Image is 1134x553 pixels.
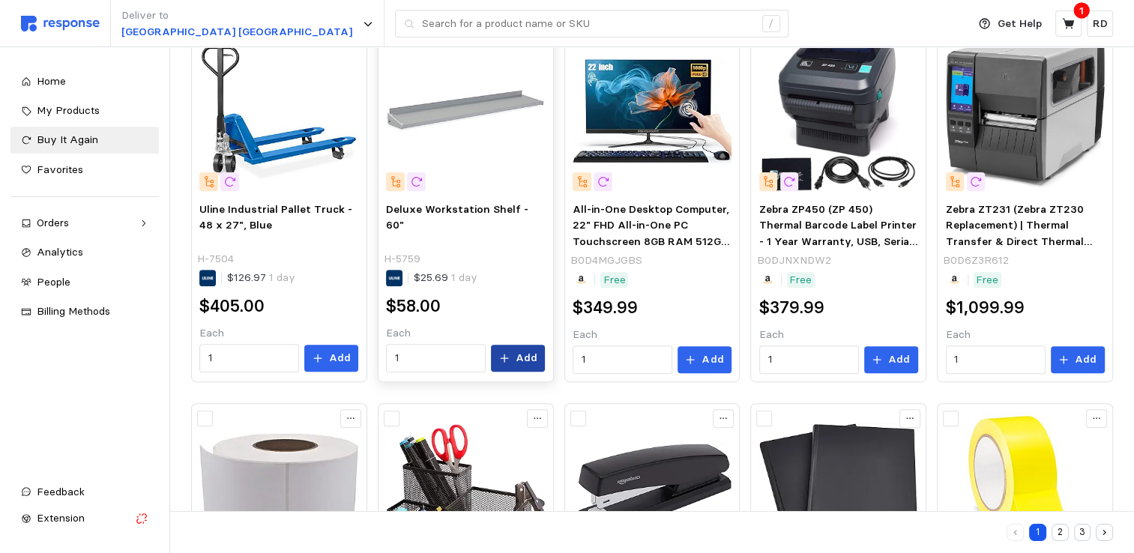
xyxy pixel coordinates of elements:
[121,24,352,40] p: [GEOGRAPHIC_DATA] [GEOGRAPHIC_DATA]
[767,346,850,373] input: Qty
[37,133,98,146] span: Buy It Again
[954,346,1037,373] input: Qty
[998,16,1042,32] p: Get Help
[1029,524,1046,541] button: 1
[1052,524,1069,541] button: 2
[422,10,754,37] input: Search for a product name or SKU
[199,325,358,342] p: Each
[762,15,780,33] div: /
[970,10,1051,38] button: Get Help
[121,7,352,24] p: Deliver to
[208,345,291,372] input: Qty
[10,68,159,95] a: Home
[37,215,133,232] div: Orders
[386,32,545,191] img: H-5759
[946,202,1103,313] span: Zebra ZT231 (Zebra ZT230 Replacement) | Thermal Transfer & Direct Thermal 203 DPI | ZT23142-T0100...
[946,32,1105,191] img: 61l+75ZOfjL._AC_SX679_.jpg
[582,346,664,373] input: Qty
[756,253,830,269] p: B0DJNXNDW2
[573,296,638,319] h2: $349.99
[266,271,295,284] span: 1 day
[10,239,159,266] a: Analytics
[759,296,824,319] h2: $379.99
[864,346,918,373] button: Add
[37,304,110,318] span: Billing Methods
[227,270,295,286] p: $126.97
[37,163,83,176] span: Favorites
[37,245,83,259] span: Analytics
[37,485,85,498] span: Feedback
[10,97,159,124] a: My Products
[37,511,85,525] span: Extension
[10,157,159,184] a: Favorites
[37,103,100,117] span: My Products
[10,505,159,532] button: Extension
[1074,524,1091,541] button: 3
[573,327,732,343] p: Each
[1051,346,1105,373] button: Add
[759,327,918,343] p: Each
[37,275,70,288] span: People
[395,345,477,372] input: Qty
[759,202,917,313] span: Zebra ZP450 (ZP 450) Thermal Barcode Label Printer - 1 Year Warranty, USB, Serial, and Parallel C...
[386,294,441,318] h2: $58.00
[678,346,732,373] button: Add
[329,350,351,366] p: Add
[789,272,812,288] p: Free
[888,351,910,368] p: Add
[1079,2,1084,19] p: 1
[573,202,729,281] span: All-in-One Desktop Computer, 22" FHD All-in-One PC Touchscreen 8GB RAM 512GB ROM,Celeron N5095 1920
[199,294,265,318] h2: $405.00
[759,32,918,191] img: 61MduDaiH+L._AC_SX466_.jpg
[570,253,642,269] p: B0D4MGJGBS
[10,298,159,325] a: Billing Methods
[414,270,477,286] p: $25.69
[199,202,352,232] span: Uline Industrial Pallet Truck - 48 x 27", Blue
[702,351,723,368] p: Add
[946,327,1105,343] p: Each
[1087,10,1113,37] button: RD
[384,251,420,268] p: H-5759
[448,271,477,284] span: 1 day
[943,253,1009,269] p: B0D6Z3R612
[304,345,358,372] button: Add
[491,345,545,372] button: Add
[10,210,159,237] a: Orders
[516,350,537,366] p: Add
[603,272,625,288] p: Free
[573,32,732,191] img: 712mSCX1HZL.__AC_SX300_SY300_QL70_FMwebp_.jpg
[10,269,159,296] a: People
[10,127,159,154] a: Buy It Again
[199,32,358,191] img: H-7504
[197,251,234,268] p: H-7504
[946,296,1025,319] h2: $1,099.99
[976,272,998,288] p: Free
[1075,351,1097,368] p: Add
[1093,16,1108,32] p: RD
[10,479,159,506] button: Feedback
[37,74,66,88] span: Home
[21,16,100,31] img: svg%3e
[386,325,545,342] p: Each
[386,202,528,232] span: Deluxe Workstation Shelf - 60"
